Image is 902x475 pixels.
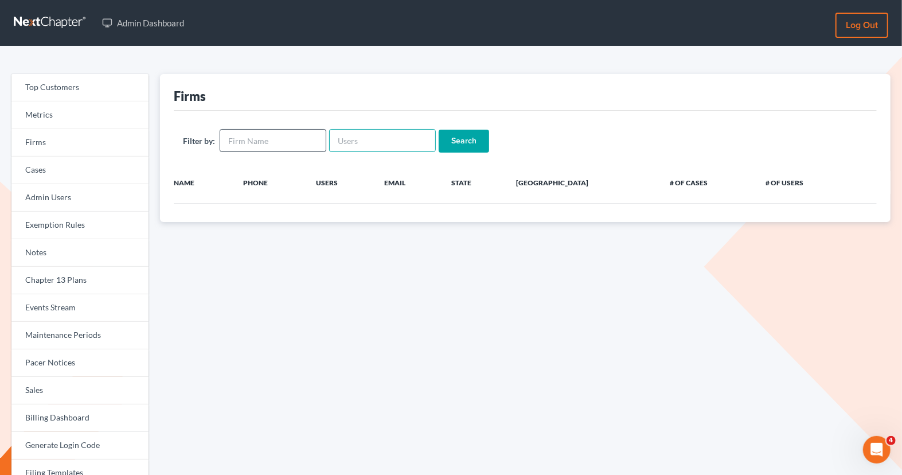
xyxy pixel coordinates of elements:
a: Generate Login Code [11,432,149,460]
th: Name [160,171,234,194]
input: Firm Name [220,129,326,152]
a: Maintenance Periods [11,322,149,349]
a: Top Customers [11,74,149,102]
a: Chapter 13 Plans [11,267,149,294]
th: [GEOGRAPHIC_DATA] [507,171,661,194]
a: Notes [11,239,149,267]
a: Billing Dashboard [11,404,149,432]
a: Sales [11,377,149,404]
input: Search [439,130,489,153]
div: Firms [174,88,206,104]
a: Admin Dashboard [96,13,190,33]
a: Log out [835,13,888,38]
iframe: Intercom live chat [863,436,891,464]
span: 4 [887,436,896,445]
th: # of Users [756,171,852,194]
a: Exemption Rules [11,212,149,239]
th: # of Cases [661,171,756,194]
a: Firms [11,129,149,157]
label: Filter by: [183,135,215,147]
a: Cases [11,157,149,184]
a: Admin Users [11,184,149,212]
th: Phone [234,171,307,194]
th: Email [375,171,442,194]
a: Pacer Notices [11,349,149,377]
input: Users [329,129,436,152]
th: State [442,171,507,194]
a: Metrics [11,102,149,129]
th: Users [307,171,375,194]
a: Events Stream [11,294,149,322]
